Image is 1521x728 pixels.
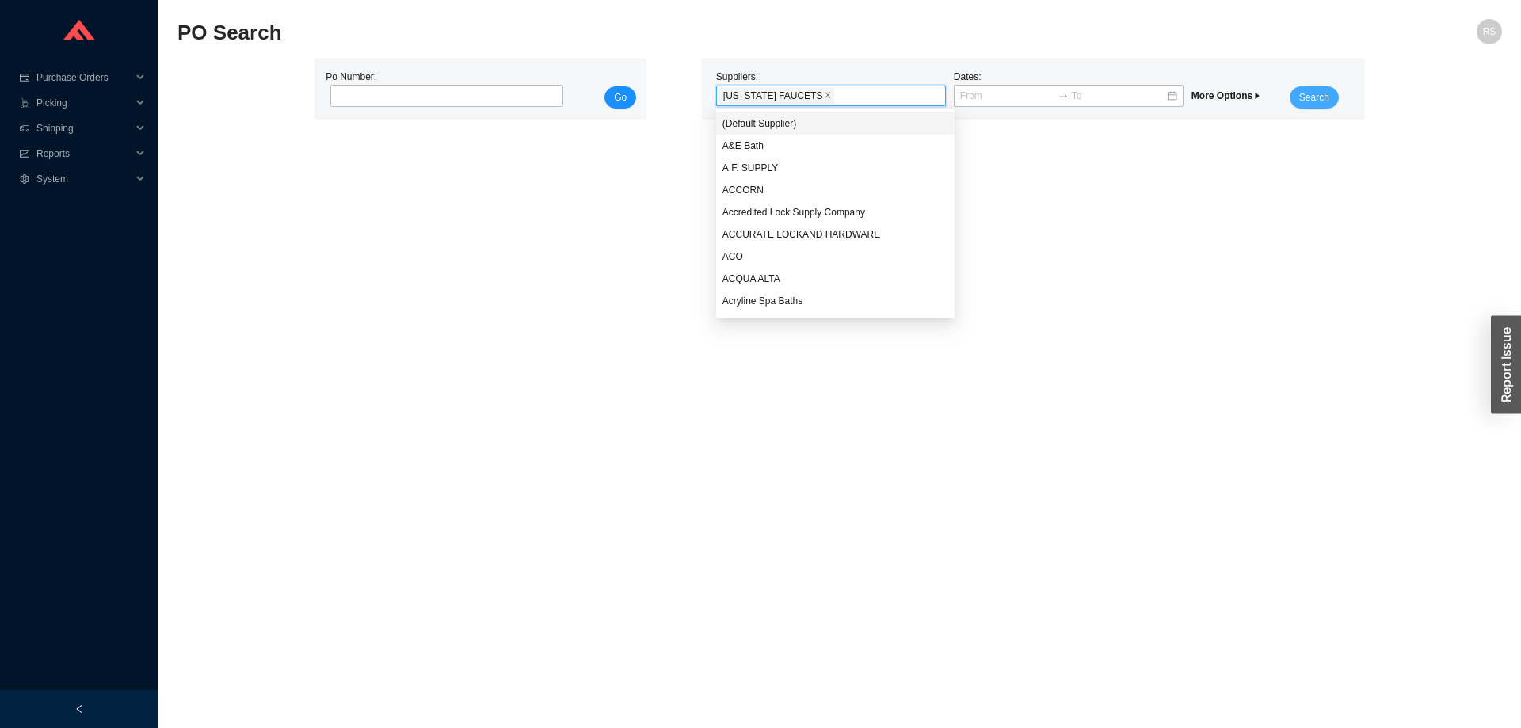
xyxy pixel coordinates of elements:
[719,88,835,104] span: CALIFORNIA FAUCETS
[36,141,132,166] span: Reports
[1290,86,1339,109] button: Search
[1072,88,1166,104] input: To
[824,91,832,101] span: close
[716,246,955,268] div: ACO
[722,272,949,286] div: ACQUA ALTA
[723,89,823,103] span: [US_STATE] FAUCETS
[716,268,955,290] div: ACQUA ALTA
[1252,91,1262,101] span: caret-right
[19,149,30,158] span: fund
[722,205,949,219] div: Accredited Lock Supply Company
[177,19,1171,47] h2: PO Search
[712,69,950,109] div: Suppliers:
[716,112,955,135] div: (Default Supplier)
[716,290,955,312] div: Acryline Spa Baths
[1058,90,1069,101] span: to
[716,179,955,201] div: ACCORN
[36,65,132,90] span: Purchase Orders
[716,135,955,157] div: A&E Bath
[614,90,627,105] span: Go
[1191,90,1262,101] span: More Options
[19,174,30,184] span: setting
[604,86,636,109] button: Go
[716,312,955,334] div: Action Supply
[722,161,949,175] div: A.F. SUPPLY
[950,69,1187,109] div: Dates:
[722,227,949,242] div: ACCURATE LOCKAND HARDWARE
[722,250,949,264] div: ACO
[36,116,132,141] span: Shipping
[722,183,949,197] div: ACCORN
[722,294,949,308] div: Acryline Spa Baths
[722,116,949,131] div: (Default Supplier)
[326,69,558,109] div: Po Number:
[1483,19,1496,44] span: RS
[722,139,949,153] div: A&E Bath
[19,73,30,82] span: credit-card
[716,223,955,246] div: ACCURATE LOCKAND HARDWARE
[716,157,955,179] div: A.F. SUPPLY
[1299,90,1329,105] span: Search
[1058,90,1069,101] span: swap-right
[960,88,1054,104] input: From
[36,166,132,192] span: System
[716,201,955,223] div: Accredited Lock Supply Company
[36,90,132,116] span: Picking
[74,704,84,714] span: left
